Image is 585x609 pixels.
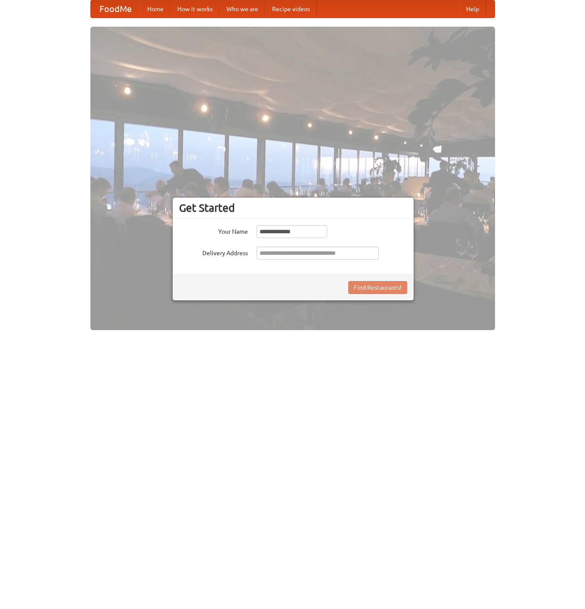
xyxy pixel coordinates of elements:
[179,225,248,236] label: Your Name
[179,247,248,257] label: Delivery Address
[348,281,407,294] button: Find Restaurants!
[265,0,317,18] a: Recipe videos
[220,0,265,18] a: Who we are
[91,0,140,18] a: FoodMe
[179,201,407,214] h3: Get Started
[459,0,486,18] a: Help
[140,0,170,18] a: Home
[170,0,220,18] a: How it works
